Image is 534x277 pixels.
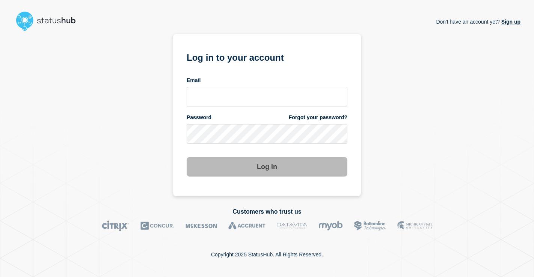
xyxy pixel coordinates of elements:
h2: Customers who trust us [14,208,520,215]
input: password input [187,124,347,144]
p: Copyright 2025 StatusHub. All Rights Reserved. [211,252,323,258]
button: Log in [187,157,347,177]
h1: Log in to your account [187,50,347,64]
p: Don't have an account yet? [436,13,520,31]
a: Sign up [500,19,520,25]
img: Bottomline logo [354,220,386,231]
input: email input [187,87,347,106]
a: Forgot your password? [289,114,347,121]
img: myob logo [318,220,343,231]
img: DataVita logo [277,220,307,231]
img: Accruent logo [228,220,265,231]
span: Email [187,77,201,84]
img: Concur logo [140,220,174,231]
span: Password [187,114,211,121]
img: Citrix logo [102,220,129,231]
img: MSU logo [397,220,432,231]
img: McKesson logo [186,220,217,231]
img: StatusHub logo [14,9,85,33]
